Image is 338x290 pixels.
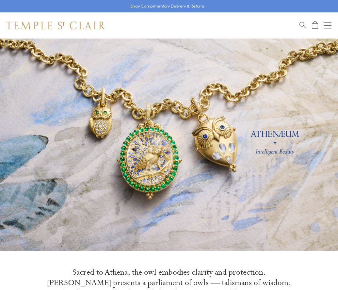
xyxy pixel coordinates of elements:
a: Open Shopping Bag [312,21,318,29]
a: Search [299,21,306,29]
img: Temple St. Clair [7,22,105,29]
p: Enjoy Complimentary Delivery & Returns [130,3,204,9]
button: Open navigation [324,22,331,29]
